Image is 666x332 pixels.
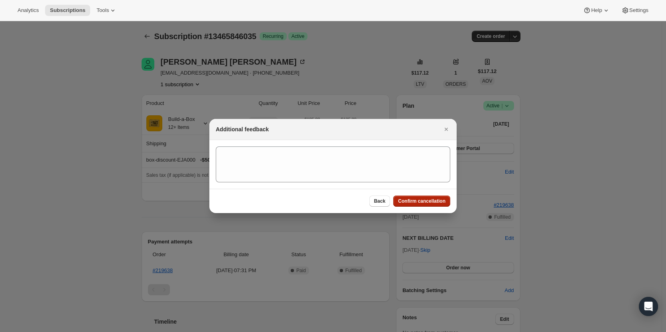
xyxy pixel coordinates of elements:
button: Confirm cancellation [393,196,450,207]
button: Help [578,5,615,16]
button: Tools [92,5,122,16]
span: Tools [97,7,109,14]
span: Help [591,7,602,14]
button: Subscriptions [45,5,90,16]
span: Subscriptions [50,7,85,14]
button: Back [369,196,390,207]
span: Settings [629,7,648,14]
button: Analytics [13,5,43,16]
button: Settings [617,5,653,16]
button: Close [441,124,452,135]
span: Confirm cancellation [398,198,445,204]
span: Analytics [18,7,39,14]
span: Back [374,198,386,204]
div: Open Intercom Messenger [639,297,658,316]
h2: Additional feedback [216,125,269,133]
